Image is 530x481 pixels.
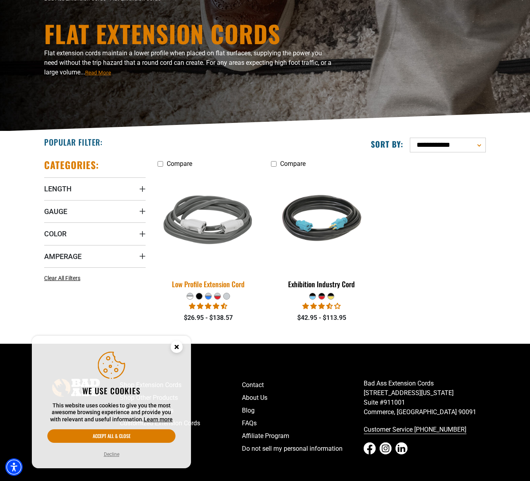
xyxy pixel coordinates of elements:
a: Facebook - open in a new tab [364,442,376,454]
span: Length [44,184,72,193]
img: grey & white [153,170,264,272]
a: Blog [242,404,364,417]
h2: Popular Filter: [44,137,103,147]
summary: Gauge [44,200,146,222]
span: Color [44,229,66,238]
p: Bad Ass Extension Cords [STREET_ADDRESS][US_STATE] Suite #911001 Commerce, [GEOGRAPHIC_DATA] 90091 [364,379,486,417]
a: grey & white Low Profile Extension Cord [158,171,259,292]
summary: Color [44,222,146,245]
a: Do not sell my personal information [242,442,364,455]
a: Affiliate Program [242,430,364,442]
label: Sort by: [371,139,403,149]
div: $42.95 - $113.95 [271,313,372,323]
a: LinkedIn - open in a new tab [396,442,407,454]
div: $26.95 - $138.57 [158,313,259,323]
a: Instagram - open in a new tab [380,442,392,454]
h1: Flat Extension Cords [44,21,335,45]
span: Amperage [44,252,82,261]
div: Low Profile Extension Cord [158,280,259,288]
span: Flat extension cords maintain a lower profile when placed on flat surfaces, supplying the power y... [44,49,331,76]
a: About Us [242,391,364,404]
summary: Length [44,177,146,200]
div: Accessibility Menu [5,458,23,476]
aside: Cookie Consent [32,336,191,469]
span: 4.50 stars [189,302,227,310]
button: Close this option [162,336,191,360]
span: 3.67 stars [302,302,341,310]
a: Clear All Filters [44,274,84,282]
span: Compare [280,160,306,167]
h2: Categories: [44,159,99,171]
h2: We use cookies [47,386,175,396]
button: Decline [101,450,122,458]
a: This website uses cookies to give you the most awesome browsing experience and provide you with r... [144,416,173,423]
div: Exhibition Industry Cord [271,280,372,288]
span: Compare [167,160,192,167]
summary: Amperage [44,245,146,267]
a: FAQs [242,417,364,430]
a: call 833-674-1699 [364,423,486,436]
button: Accept all & close [47,429,175,443]
span: Clear All Filters [44,275,80,281]
img: black teal [271,175,372,267]
span: Gauge [44,207,67,216]
a: Contact [242,379,364,391]
span: Read More [85,70,111,76]
p: This website uses cookies to give you the most awesome browsing experience and provide you with r... [47,402,175,423]
a: black teal Exhibition Industry Cord [271,171,372,292]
